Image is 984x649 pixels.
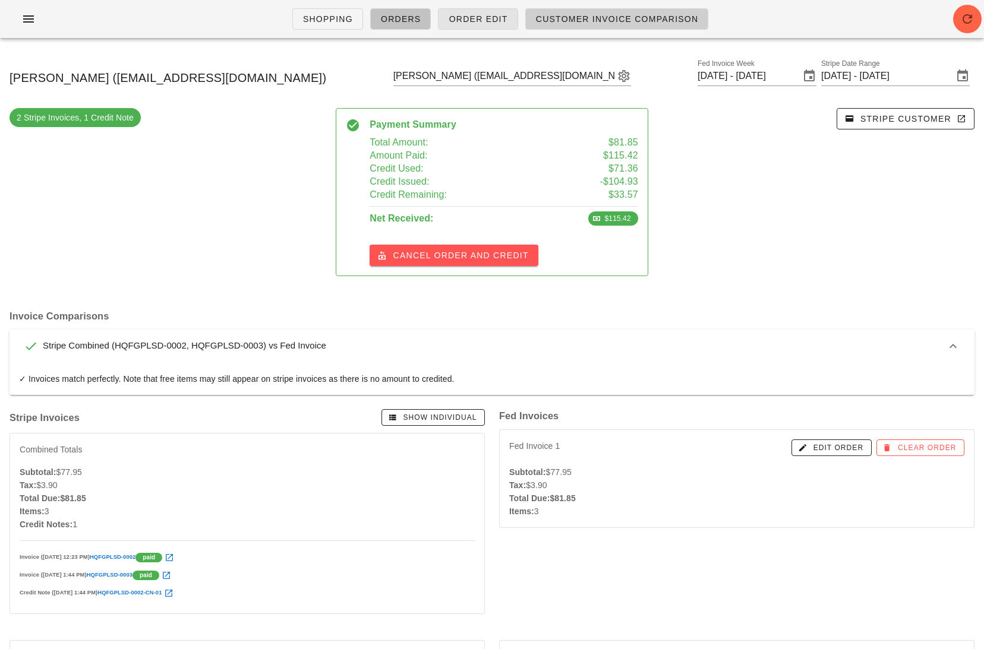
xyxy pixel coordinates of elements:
span: Cancel Order and Credit [379,250,528,261]
span: Customer Invoice Comparison [535,14,699,24]
strong: Credit Notes: [20,520,72,529]
strong: Items: [509,506,534,516]
strong: Subtotal: [20,467,56,477]
span: -$104.93 [600,175,638,188]
span: Shopping [302,14,353,24]
a: HQFGPLSD-0003paid [87,572,171,578]
a: HQFGPLSD-0002paid [90,554,174,560]
a: Customer Invoice Comparison [525,8,709,30]
label: Stripe Date Range [821,59,880,68]
a: HQFGPLSD-0002-CN-01 [97,590,174,596]
span: 2 Stripe Invoices [17,108,134,127]
span: paid [140,571,152,580]
button: Clear Order [876,439,964,456]
span: $71.36 [608,162,638,175]
h3: Invoice Comparisons [10,309,974,322]
span: Stripe Customer [847,113,964,124]
span: Fed Invoice 1 [509,439,560,456]
label: Fed Invoice Week [698,59,755,68]
div: 3 [20,505,475,518]
strong: Subtotal: [509,467,546,477]
input: Search by email or name [393,67,614,86]
span: Credit Issued: [370,175,429,188]
div: $81.85 [509,492,964,505]
span: $81.85 [608,136,638,149]
div: $77.95 [20,466,475,479]
span: Show Individual [389,412,477,423]
a: Order Edit [438,8,518,30]
span: $115.42 [595,211,631,226]
div: $3.90 [20,479,475,492]
div: $81.85 [20,492,475,505]
strong: Tax: [509,480,526,490]
div: 3 [509,505,964,518]
div: ✓ Invoices match perfectly. Note that free items may still appear on stripe invoices as there is ... [19,372,965,385]
strong: Total Due: [509,493,550,503]
span: $115.42 [603,149,638,162]
span: Net Received: [370,212,433,225]
h3: Fed Invoices [499,409,974,422]
span: $33.57 [608,188,638,201]
span: Order Edit [448,14,507,24]
span: Amount Paid: [370,149,427,162]
strong: Total Due: [20,493,60,503]
span: Credit Used: [370,162,423,175]
a: Orders [370,8,431,30]
button: Cancel Order and Credit [370,245,538,266]
h6: Invoice ([DATE] 1:44 PM) [20,568,475,581]
span: Credit Remaining: [370,188,447,201]
div: Combined Totals [20,443,83,456]
button: appended action [617,69,631,83]
strong: Items: [20,506,45,516]
a: Stripe Customer [837,108,974,129]
span: [PERSON_NAME] ([EMAIL_ADDRESS][DOMAIN_NAME]) [10,68,326,87]
button: Show Individual [381,409,485,426]
h6: Invoice ([DATE] 12:23 PM) [20,550,475,563]
div: $77.95 [509,466,964,479]
h6: Credit Note ([DATE] 1:44 PM) [20,586,475,599]
h3: Stripe Invoices [10,411,80,424]
span: Stripe Combined (HQFGPLSD-0002, HQFGPLSD-0003) vs Fed Invoice [43,340,326,350]
strong: Tax: [20,480,36,490]
div: Payment Summary [370,118,638,131]
div: 1 [20,518,475,531]
button: Stripe Combined (HQFGPLSD-0002, HQFGPLSD-0003) vs Fed Invoice [10,330,974,363]
div: $3.90 [509,479,964,492]
span: Orders [380,14,421,24]
span: paid [143,553,155,562]
span: Edit Order [800,442,864,453]
a: Shopping [292,8,363,30]
a: Edit Order [791,439,871,456]
span: , 1 Credit Note [79,112,134,124]
span: Clear Order [884,442,957,453]
span: Total Amount: [370,136,428,149]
